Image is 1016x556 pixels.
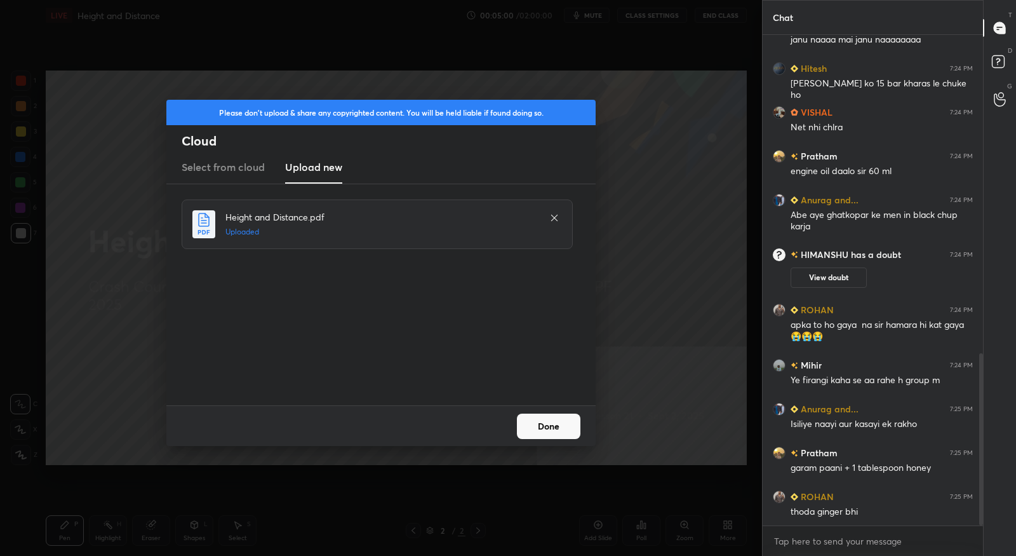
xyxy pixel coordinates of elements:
[1007,81,1012,91] p: G
[791,493,798,501] img: Learner_Badge_beginner_1_8b307cf2a0.svg
[798,402,859,416] h6: Anurag and...
[798,193,859,207] h6: Anurag and...
[791,462,973,475] div: garam paani + 1 tablespoon honey
[791,65,798,72] img: Learner_Badge_beginner_1_8b307cf2a0.svg
[773,491,785,503] img: cdd2282100044d4b92953dab0f61ef59.jpg
[166,100,596,125] div: Please don't upload & share any copyrighted content. You will be held liable if found doing so.
[798,62,827,75] h6: Hitesh
[798,249,848,261] h6: HIMANSHU
[791,362,798,369] img: no-rating-badge.077c3623.svg
[950,493,973,501] div: 7:25 PM
[1008,10,1012,20] p: T
[773,304,785,316] img: cdd2282100044d4b92953dab0f61ef59.jpg
[763,1,803,34] p: Chat
[950,449,973,457] div: 7:25 PM
[791,306,798,314] img: Learner_Badge_beginner_1_8b307cf2a0.svg
[773,359,785,372] img: caec7086a1fb48388f6363317b499922.jpg
[791,374,973,387] div: Ye firangi kaha se aa rahe h group m
[798,303,834,316] h6: ROHAN
[791,506,973,519] div: thoda ginger bhi
[950,362,973,369] div: 7:24 PM
[950,306,973,314] div: 7:24 PM
[791,196,798,204] img: Learner_Badge_beginner_1_8b307cf2a0.svg
[225,210,537,224] h4: Height and Distance.pdf
[791,405,798,413] img: Learner_Badge_beginner_1_8b307cf2a0.svg
[225,226,537,238] h5: Uploaded
[773,194,785,207] img: 9fc587222a2b4560acd4332db02a3a35.jpg
[791,78,973,102] div: [PERSON_NAME] ko 15 bar kharas le chuke ho
[285,159,342,175] h3: Upload new
[791,109,798,116] img: Learner_Badge_hustler_a18805edde.svg
[773,106,785,119] img: d0508f54bb4742778abb335f6be30aa2.jpg
[950,251,973,259] div: 7:24 PM
[1008,46,1012,55] p: D
[791,319,973,343] div: apka to ho gaya na sir hamara hi kat gaya 😭😭😭
[798,358,822,372] h6: Mihir
[773,62,785,75] img: 82530134e3804733bf83b44f553e9300.51955040_3
[791,121,973,134] div: Net nhi chlra
[773,150,785,163] img: 1d4e898c57c145b89c8585740897966c.jpg
[950,405,973,413] div: 7:25 PM
[517,414,580,439] button: Done
[791,209,973,233] div: Abe aye ghatkopar ke men in black chup karja
[798,490,834,503] h6: ROHAN
[763,35,983,526] div: grid
[791,268,867,288] button: View doubt
[798,149,838,163] h6: Pratham
[848,249,901,261] span: has a doubt
[798,105,832,119] h6: VISHAL
[791,249,798,261] img: no-rating-badge.077c3623.svg
[798,446,838,459] h6: Pratham
[950,153,973,160] div: 7:24 PM
[791,34,973,46] div: janu naaaa mai janu naaaaaaaa
[791,418,973,431] div: Isiliye naayi aur kasayi ek rakho
[791,153,798,160] img: no-rating-badge.077c3623.svg
[950,196,973,204] div: 7:24 PM
[773,403,785,416] img: 9fc587222a2b4560acd4332db02a3a35.jpg
[773,447,785,459] img: 1d4e898c57c145b89c8585740897966c.jpg
[182,133,596,149] h2: Cloud
[791,450,798,457] img: no-rating-badge.077c3623.svg
[791,165,973,178] div: engine oil daalo sir 60 ml
[950,109,973,116] div: 7:24 PM
[950,65,973,72] div: 7:24 PM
